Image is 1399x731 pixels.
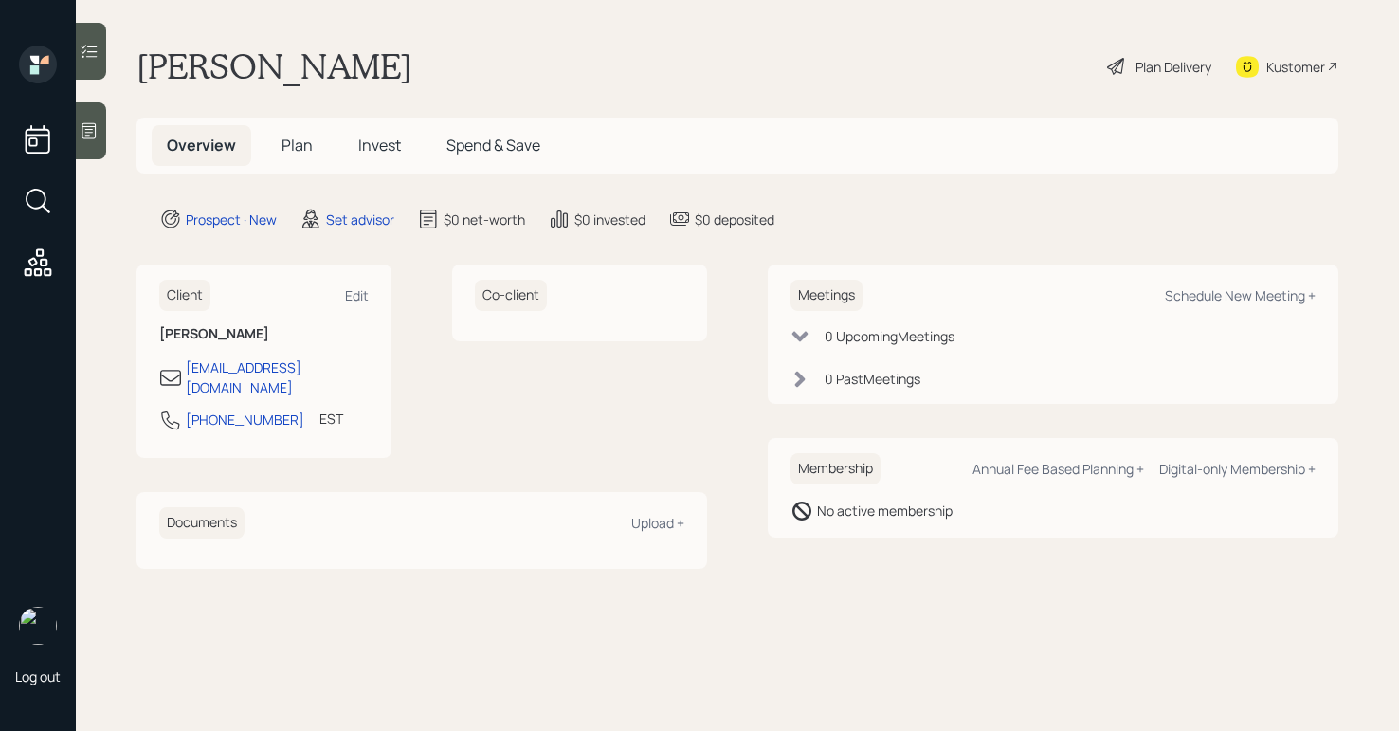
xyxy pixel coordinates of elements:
div: Schedule New Meeting + [1165,286,1316,304]
div: EST [319,409,343,429]
div: Upload + [631,514,684,532]
div: 0 Past Meeting s [825,369,920,389]
h6: Client [159,280,210,311]
h6: Documents [159,507,245,539]
img: aleksandra-headshot.png [19,607,57,645]
span: Invest [358,135,401,155]
div: Digital-only Membership + [1159,460,1316,478]
div: Edit [345,286,369,304]
div: 0 Upcoming Meeting s [825,326,954,346]
div: Prospect · New [186,210,277,229]
div: Set advisor [326,210,394,229]
h6: Membership [790,453,881,484]
div: [EMAIL_ADDRESS][DOMAIN_NAME] [186,357,369,397]
h6: Co-client [475,280,547,311]
span: Spend & Save [446,135,540,155]
div: Log out [15,667,61,685]
div: $0 deposited [695,210,774,229]
div: Kustomer [1266,57,1325,77]
div: $0 net-worth [444,210,525,229]
h6: [PERSON_NAME] [159,326,369,342]
div: No active membership [817,501,953,521]
div: [PHONE_NUMBER] [186,410,304,429]
span: Overview [167,135,236,155]
h1: [PERSON_NAME] [136,46,412,87]
div: Plan Delivery [1136,57,1211,77]
h6: Meetings [790,280,863,311]
span: Plan [282,135,313,155]
div: $0 invested [574,210,645,229]
div: Annual Fee Based Planning + [972,460,1144,478]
